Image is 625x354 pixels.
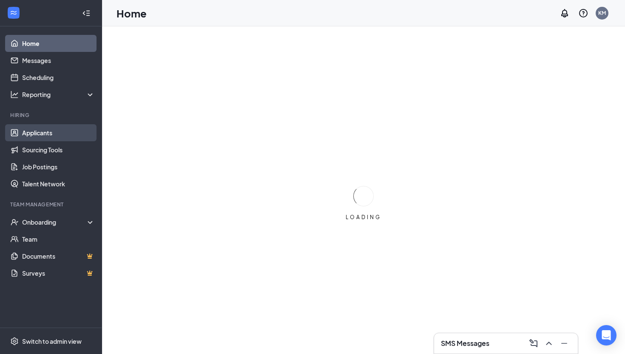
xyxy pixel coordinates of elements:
[9,9,18,17] svg: WorkstreamLogo
[598,9,606,17] div: KM
[578,8,588,18] svg: QuestionInfo
[22,124,95,141] a: Applicants
[22,35,95,52] a: Home
[22,52,95,69] a: Messages
[10,201,93,208] div: Team Management
[542,337,556,350] button: ChevronUp
[22,158,95,175] a: Job Postings
[116,6,147,20] h1: Home
[559,338,569,348] svg: Minimize
[22,231,95,248] a: Team
[82,9,91,17] svg: Collapse
[22,69,95,86] a: Scheduling
[527,337,540,350] button: ComposeMessage
[544,338,554,348] svg: ChevronUp
[10,111,93,119] div: Hiring
[560,8,570,18] svg: Notifications
[557,337,571,350] button: Minimize
[22,265,95,282] a: SurveysCrown
[22,248,95,265] a: DocumentsCrown
[22,90,95,99] div: Reporting
[441,339,489,348] h3: SMS Messages
[342,214,385,221] div: LOADING
[22,218,88,226] div: Onboarding
[10,90,19,99] svg: Analysis
[10,218,19,226] svg: UserCheck
[22,337,82,345] div: Switch to admin view
[22,175,95,192] a: Talent Network
[22,141,95,158] a: Sourcing Tools
[10,337,19,345] svg: Settings
[596,325,616,345] div: Open Intercom Messenger
[528,338,539,348] svg: ComposeMessage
